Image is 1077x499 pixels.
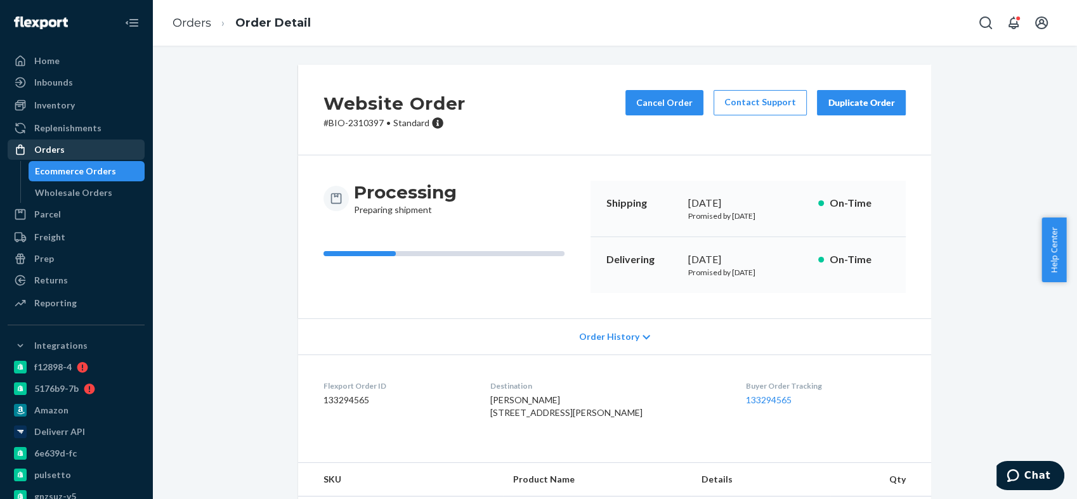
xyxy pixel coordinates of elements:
[973,10,998,36] button: Open Search Box
[323,90,466,117] h2: Website Order
[34,274,68,287] div: Returns
[8,465,145,485] a: pulsetto
[35,165,116,178] div: Ecommerce Orders
[298,463,503,496] th: SKU
[8,139,145,160] a: Orders
[34,469,71,481] div: pulsetto
[34,252,54,265] div: Prep
[714,90,807,115] a: Contact Support
[323,394,470,406] dd: 133294565
[688,211,808,221] p: Promised by [DATE]
[354,181,457,204] h3: Processing
[490,380,726,391] dt: Destination
[8,118,145,138] a: Replenishments
[1029,10,1054,36] button: Open account menu
[34,425,85,438] div: Deliverr API
[490,394,643,418] span: [PERSON_NAME] [STREET_ADDRESS][PERSON_NAME]
[29,183,145,203] a: Wholesale Orders
[34,382,79,395] div: 5176b9-7b
[323,117,466,129] p: # BIO-2310397
[34,143,65,156] div: Orders
[8,379,145,399] a: 5176b9-7b
[8,227,145,247] a: Freight
[996,461,1064,493] iframe: Opens a widget where you can chat to one of our agents
[8,249,145,269] a: Prep
[8,51,145,71] a: Home
[8,204,145,224] a: Parcel
[34,297,77,309] div: Reporting
[34,339,88,352] div: Integrations
[34,231,65,243] div: Freight
[829,252,891,267] p: On-Time
[8,400,145,420] a: Amazon
[34,122,101,134] div: Replenishments
[606,252,678,267] p: Delivering
[828,96,895,109] div: Duplicate Order
[235,16,311,30] a: Order Detail
[14,16,68,29] img: Flexport logo
[1041,217,1066,282] button: Help Center
[688,196,808,211] div: [DATE]
[691,463,831,496] th: Details
[579,330,639,343] span: Order History
[8,335,145,356] button: Integrations
[323,380,470,391] dt: Flexport Order ID
[746,380,906,391] dt: Buyer Order Tracking
[8,443,145,463] a: 6e639d-fc
[625,90,703,115] button: Cancel Order
[688,267,808,278] p: Promised by [DATE]
[830,463,931,496] th: Qty
[35,186,112,199] div: Wholesale Orders
[8,95,145,115] a: Inventory
[34,55,60,67] div: Home
[8,422,145,442] a: Deliverr API
[34,208,61,221] div: Parcel
[1001,10,1026,36] button: Open notifications
[34,99,75,112] div: Inventory
[386,117,391,128] span: •
[829,196,891,211] p: On-Time
[29,161,145,181] a: Ecommerce Orders
[173,16,211,30] a: Orders
[34,361,72,373] div: f12898-4
[119,10,145,36] button: Close Navigation
[746,394,792,405] a: 133294565
[688,252,808,267] div: [DATE]
[162,4,321,42] ol: breadcrumbs
[34,404,69,417] div: Amazon
[393,117,429,128] span: Standard
[503,463,691,496] th: Product Name
[8,357,145,377] a: f12898-4
[34,76,73,89] div: Inbounds
[606,196,678,211] p: Shipping
[8,293,145,313] a: Reporting
[8,72,145,93] a: Inbounds
[8,270,145,290] a: Returns
[354,181,457,216] div: Preparing shipment
[817,90,906,115] button: Duplicate Order
[34,447,77,460] div: 6e639d-fc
